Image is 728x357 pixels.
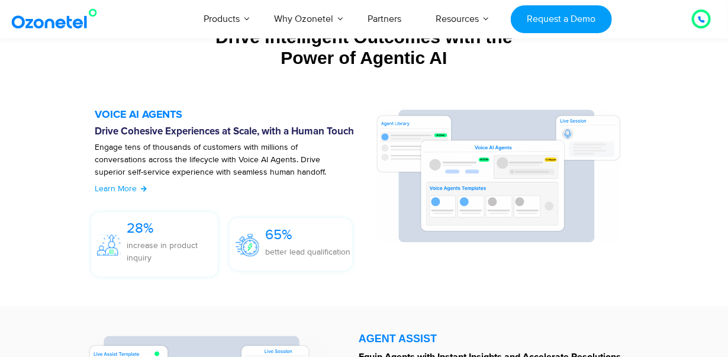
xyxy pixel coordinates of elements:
[95,141,334,191] p: Engage tens of thousands of customers with millions of conversations across the lifecycle with Vo...
[127,239,218,264] p: increase in product inquiry
[95,184,137,194] span: Learn More
[95,126,363,138] h6: Drive Cohesive Experiences at Scale, with a Human Touch
[236,234,259,256] img: 65%
[127,220,154,237] span: 28%
[265,226,292,243] span: 65%
[359,333,633,344] div: AGENT ASSIST
[97,234,121,256] img: 28%
[265,246,350,258] p: better lead qualification
[511,5,612,33] a: Request a Demo
[95,182,147,195] a: Learn More
[95,110,363,120] h5: VOICE AI AGENTS
[41,27,687,68] div: Drive Intelligent Outcomes with the Power of Agentic AI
